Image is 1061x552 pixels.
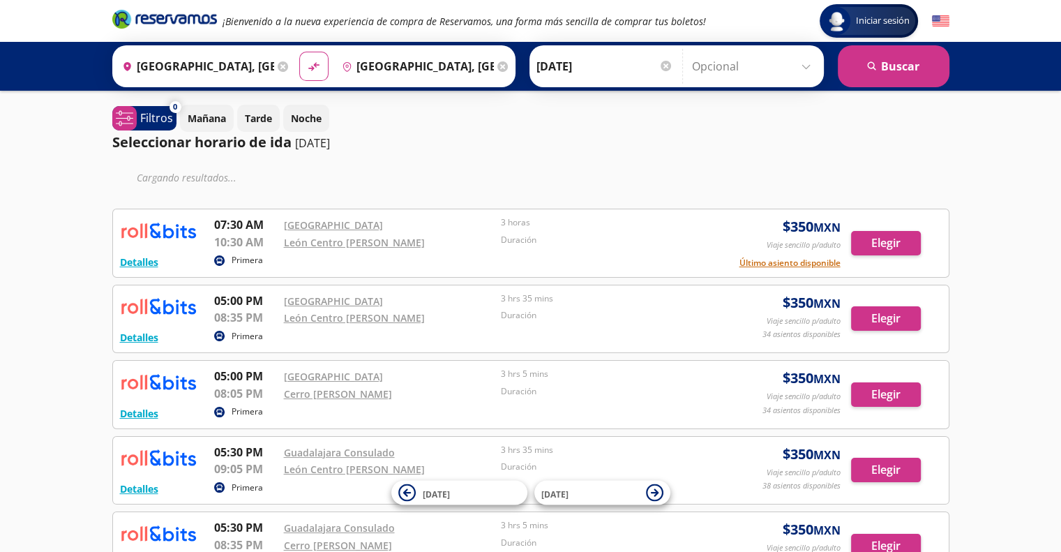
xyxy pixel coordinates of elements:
p: Tarde [245,111,272,126]
button: Detalles [120,406,158,421]
p: Duración [501,461,712,473]
button: [DATE] [391,481,527,505]
button: Detalles [120,330,158,345]
button: Elegir [851,306,921,331]
p: Duración [501,309,712,322]
input: Buscar Destino [336,49,494,84]
p: [DATE] [295,135,330,151]
p: 08:05 PM [214,385,277,402]
a: Guadalajara Consulado [284,446,395,459]
button: Elegir [851,231,921,255]
small: MXN [813,220,841,235]
button: Elegir [851,458,921,482]
p: Duración [501,385,712,398]
button: Buscar [838,45,949,87]
p: Primera [232,405,263,418]
small: MXN [813,523,841,538]
span: Iniciar sesión [850,14,915,28]
span: 0 [173,101,177,113]
p: 05:30 PM [214,519,277,536]
a: Cerro [PERSON_NAME] [284,539,392,552]
a: León Centro [PERSON_NAME] [284,311,425,325]
a: [GEOGRAPHIC_DATA] [284,218,383,232]
span: [DATE] [423,488,450,500]
p: Primera [232,254,263,267]
p: Primera [232,482,263,494]
span: [DATE] [541,488,569,500]
p: 10:30 AM [214,234,277,251]
p: Noche [291,111,322,126]
em: ¡Bienvenido a la nueva experiencia de compra de Reservamos, una forma más sencilla de comprar tus... [223,15,706,28]
small: MXN [813,447,841,463]
button: Detalles [120,482,158,496]
p: 09:05 PM [214,461,277,477]
img: RESERVAMOS [120,216,197,244]
p: 3 hrs 35 mins [501,444,712,456]
p: Duración [501,537,712,549]
small: MXN [813,296,841,311]
button: Noche [283,105,329,132]
p: 34 asientos disponibles [762,405,841,417]
input: Buscar Origen [116,49,274,84]
a: Brand Logo [112,8,217,33]
a: León Centro [PERSON_NAME] [284,236,425,249]
input: Elegir Fecha [536,49,673,84]
button: 0Filtros [112,106,176,130]
p: 07:30 AM [214,216,277,233]
p: Primera [232,330,263,343]
a: [GEOGRAPHIC_DATA] [284,294,383,308]
span: $ 350 [783,368,841,389]
a: [GEOGRAPHIC_DATA] [284,370,383,383]
span: $ 350 [783,519,841,540]
a: Guadalajara Consulado [284,521,395,535]
a: Cerro [PERSON_NAME] [284,387,392,401]
p: Viaje sencillo p/adulto [767,315,841,327]
input: Opcional [692,49,817,84]
button: Tarde [237,105,280,132]
p: 05:00 PM [214,368,277,385]
p: Viaje sencillo p/adulto [767,467,841,479]
button: [DATE] [534,481,670,505]
p: 08:35 PM [214,309,277,326]
p: 3 hrs 5 mins [501,519,712,532]
a: León Centro [PERSON_NAME] [284,463,425,476]
button: Detalles [120,255,158,269]
p: 34 asientos disponibles [762,329,841,341]
em: Cargando resultados ... [137,171,236,184]
img: RESERVAMOS [120,292,197,320]
p: Filtros [140,110,173,126]
button: Último asiento disponible [739,257,841,269]
p: 05:30 PM [214,444,277,461]
p: 05:00 PM [214,292,277,309]
p: 3 horas [501,216,712,229]
p: Duración [501,234,712,246]
p: 3 hrs 35 mins [501,292,712,305]
span: $ 350 [783,444,841,465]
button: Mañana [180,105,234,132]
p: Viaje sencillo p/adulto [767,239,841,251]
span: $ 350 [783,292,841,313]
span: $ 350 [783,216,841,237]
img: RESERVAMOS [120,444,197,472]
p: Mañana [188,111,226,126]
i: Brand Logo [112,8,217,29]
img: RESERVAMOS [120,519,197,547]
p: 38 asientos disponibles [762,480,841,492]
img: RESERVAMOS [120,368,197,396]
button: Elegir [851,382,921,407]
button: English [932,13,949,30]
small: MXN [813,371,841,387]
p: 3 hrs 5 mins [501,368,712,380]
p: Viaje sencillo p/adulto [767,391,841,403]
p: Seleccionar horario de ida [112,132,292,153]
